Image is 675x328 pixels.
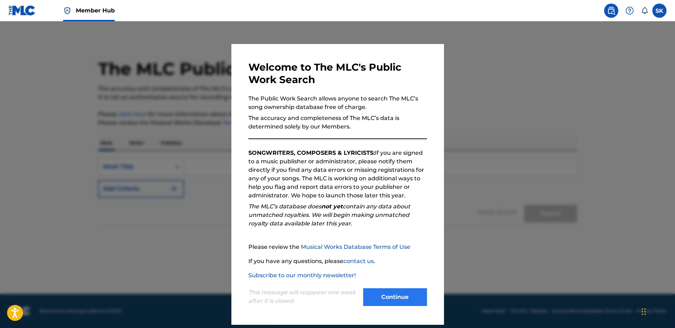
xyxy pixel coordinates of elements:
p: The accuracy and completeness of The MLC’s data is determined solely by our Members. [248,114,427,131]
p: If you are signed to a music publisher or administrator, please notify them directly if you find ... [248,149,427,200]
h3: Welcome to The MLC's Public Work Search [248,61,427,86]
p: The Public Work Search allows anyone to search The MLC’s song ownership database free of charge. [248,94,427,111]
em: The MLC’s database does contain any data about unmatched royalties. We will begin making unmatche... [248,203,410,227]
div: Help [623,4,637,18]
a: Musical Works Database Terms of Use [301,244,410,250]
div: User Menu [652,4,666,18]
strong: SONGWRITERS, COMPOSERS & LYRICISTS: [248,149,375,156]
p: Please review the [248,243,427,251]
img: help [625,6,634,15]
span: Member Hub [76,6,115,15]
a: contact us [343,258,374,264]
img: search [607,6,615,15]
p: If you have any questions, please . [248,257,427,266]
button: Continue [363,288,427,306]
iframe: Chat Widget [640,294,675,328]
div: Drag [642,301,646,322]
div: Notifications [641,7,648,14]
p: This message will reappear one week after it is closed. [248,288,359,305]
a: Public Search [604,4,618,18]
a: Subscribe to our monthly newsletter! [248,272,356,279]
img: Top Rightsholder [63,6,72,15]
strong: not yet [321,203,343,210]
img: MLC Logo [9,5,36,16]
